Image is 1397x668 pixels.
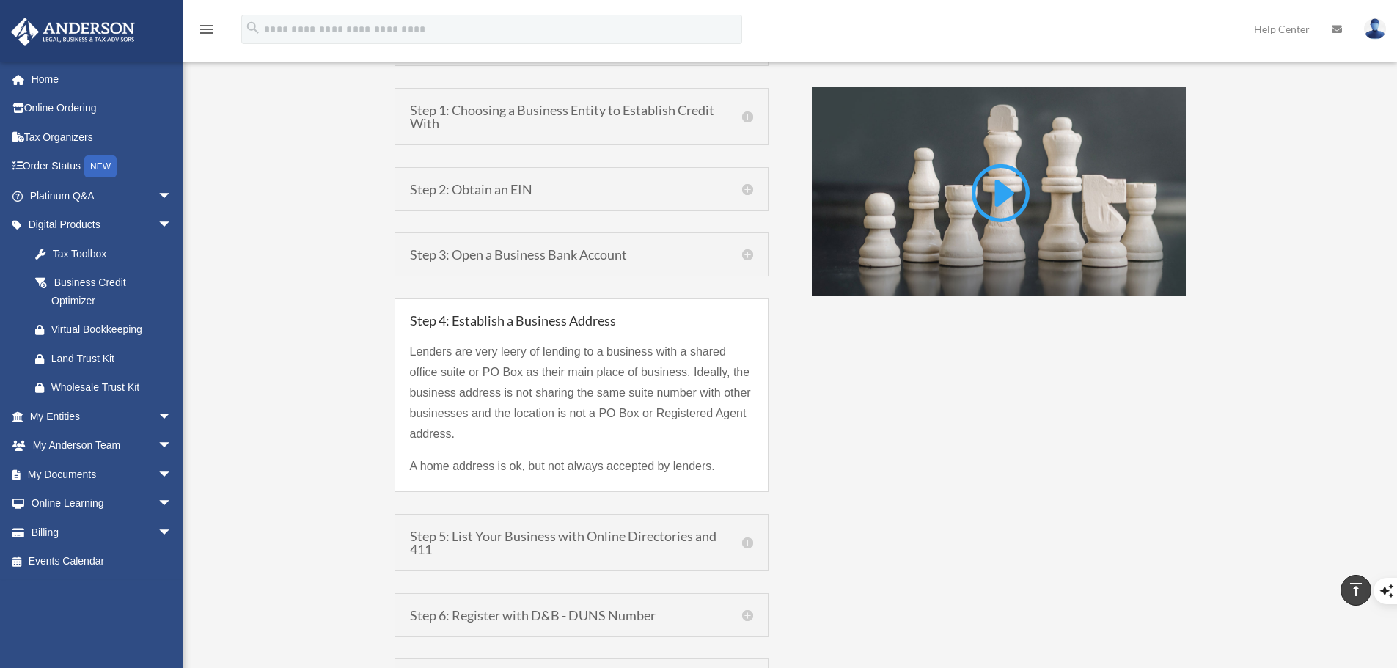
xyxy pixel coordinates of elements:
[10,402,194,431] a: My Entitiesarrow_drop_down
[410,609,753,622] h5: Step 6: Register with D&B - DUNS Number
[158,460,187,490] span: arrow_drop_down
[21,344,194,373] a: Land Trust Kit
[198,21,216,38] i: menu
[1347,581,1365,598] i: vertical_align_top
[10,518,194,547] a: Billingarrow_drop_down
[84,155,117,177] div: NEW
[10,65,194,94] a: Home
[10,489,194,518] a: Online Learningarrow_drop_down
[21,373,194,403] a: Wholesale Trust Kit
[51,350,176,368] div: Land Trust Kit
[51,378,176,397] div: Wholesale Trust Kit
[410,342,753,456] p: Lenders are very leery of lending to a business with a shared office suite or PO Box as their mai...
[10,547,194,576] a: Events Calendar
[410,248,753,261] h5: Step 3: Open a Business Bank Account
[410,456,753,477] p: A home address is ok, but not always accepted by lenders.
[21,268,187,315] a: Business Credit Optimizer
[10,122,194,152] a: Tax Organizers
[10,460,194,489] a: My Documentsarrow_drop_down
[158,518,187,548] span: arrow_drop_down
[7,18,139,46] img: Anderson Advisors Platinum Portal
[410,103,753,130] h5: Step 1: Choosing a Business Entity to Establish Credit With
[158,210,187,241] span: arrow_drop_down
[410,529,753,556] h5: Step 5: List Your Business with Online Directories and 411
[21,315,194,345] a: Virtual Bookkeeping
[10,94,194,123] a: Online Ordering
[10,210,194,240] a: Digital Productsarrow_drop_down
[158,402,187,432] span: arrow_drop_down
[158,489,187,519] span: arrow_drop_down
[10,152,194,182] a: Order StatusNEW
[51,274,169,309] div: Business Credit Optimizer
[10,431,194,460] a: My Anderson Teamarrow_drop_down
[158,431,187,461] span: arrow_drop_down
[410,183,753,196] h5: Step 2: Obtain an EIN
[158,181,187,211] span: arrow_drop_down
[198,26,216,38] a: menu
[10,181,194,210] a: Platinum Q&Aarrow_drop_down
[51,320,176,339] div: Virtual Bookkeeping
[1364,18,1386,40] img: User Pic
[410,314,753,327] h5: Step 4: Establish a Business Address
[1341,575,1371,606] a: vertical_align_top
[51,245,176,263] div: Tax Toolbox
[21,239,194,268] a: Tax Toolbox
[245,20,261,36] i: search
